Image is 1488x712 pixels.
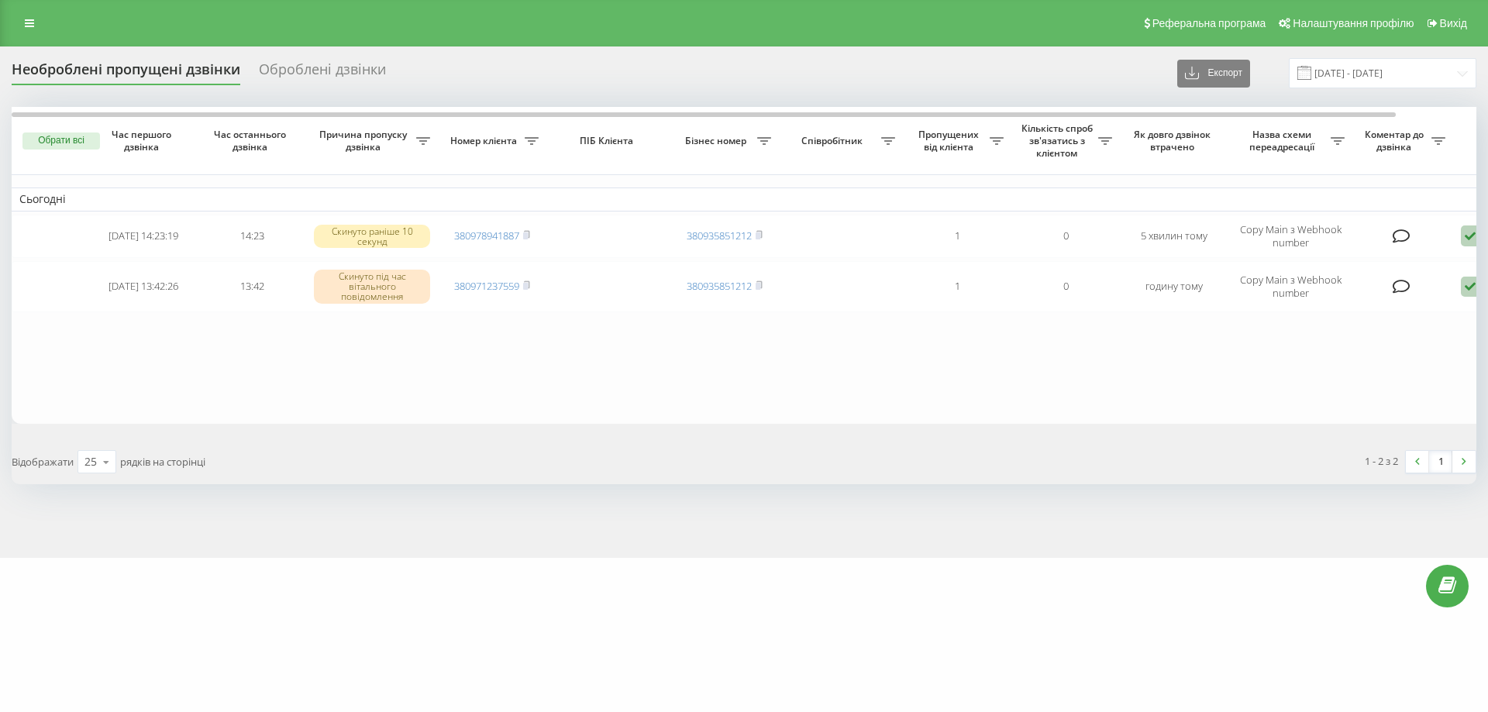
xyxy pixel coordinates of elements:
span: Відображати [12,455,74,469]
span: Вихід [1440,17,1467,29]
span: Налаштування профілю [1293,17,1414,29]
div: Скинуто раніше 10 секунд [314,225,430,248]
div: Необроблені пропущені дзвінки [12,61,240,85]
td: 0 [1011,261,1120,312]
a: 380978941887 [454,229,519,242]
span: Час першого дзвінка [102,129,185,153]
div: 25 [84,454,97,470]
span: Номер клієнта [446,135,525,147]
td: 14:23 [198,215,306,258]
span: Реферальна програма [1152,17,1266,29]
div: 1 - 2 з 2 [1365,453,1398,469]
a: 380935851212 [687,229,752,242]
span: Пропущених від клієнта [911,129,990,153]
td: Copy Main з Webhook number [1228,215,1352,258]
button: Обрати всі [22,132,100,150]
td: 5 хвилин тому [1120,215,1228,258]
td: [DATE] 13:42:26 [89,261,198,312]
td: 1 [903,215,1011,258]
span: Як довго дзвінок втрачено [1132,129,1216,153]
td: 0 [1011,215,1120,258]
span: Кількість спроб зв'язатись з клієнтом [1019,122,1098,159]
span: Причина пропуску дзвінка [314,129,416,153]
a: 1 [1429,451,1452,473]
a: 380971237559 [454,279,519,293]
span: Коментар до дзвінка [1360,129,1431,153]
span: Час останнього дзвінка [210,129,294,153]
div: Оброблені дзвінки [259,61,386,85]
td: Copy Main з Webhook number [1228,261,1352,312]
td: 13:42 [198,261,306,312]
span: ПІБ Клієнта [560,135,657,147]
span: Назва схеми переадресації [1236,129,1331,153]
td: 1 [903,261,1011,312]
button: Експорт [1177,60,1250,88]
td: [DATE] 14:23:19 [89,215,198,258]
span: Співробітник [787,135,881,147]
span: Бізнес номер [678,135,757,147]
div: Скинуто під час вітального повідомлення [314,270,430,304]
a: 380935851212 [687,279,752,293]
span: рядків на сторінці [120,455,205,469]
td: годину тому [1120,261,1228,312]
